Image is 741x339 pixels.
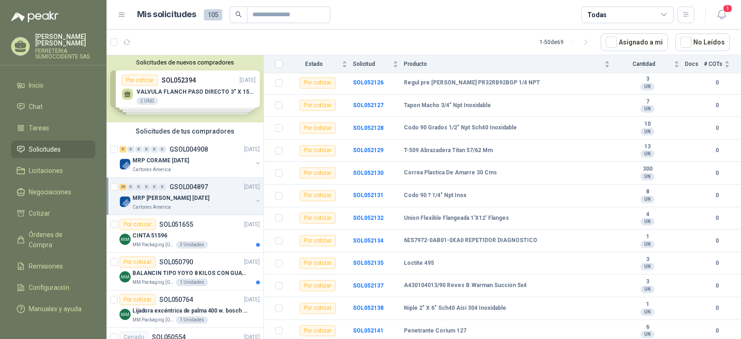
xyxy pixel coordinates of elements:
[404,192,466,199] b: Codo 90 ? 1/4" Npt Inox
[704,101,730,110] b: 0
[404,124,517,132] b: Codo 90 Grados 1/2" Npt Sch40 Inoxidable
[11,257,95,275] a: Remisiones
[353,79,383,86] a: SOL052126
[110,59,260,66] button: Solicitudes de nuevos compradores
[235,11,242,18] span: search
[35,48,95,59] p: FERRETERIA SUMIOCCIDENTE SAS
[11,279,95,296] a: Configuración
[143,146,150,153] div: 0
[704,281,730,290] b: 0
[641,150,654,158] div: UN
[29,230,87,250] span: Órdenes de Compra
[11,226,95,254] a: Órdenes de Compra
[540,35,593,50] div: 1 - 50 de 69
[11,162,95,179] a: Licitaciones
[615,256,679,263] b: 3
[353,237,383,244] a: SOL052134
[353,61,391,67] span: Solicitud
[176,241,208,249] div: 3 Unidades
[135,146,142,153] div: 0
[704,169,730,178] b: 0
[132,194,209,203] p: MRP [PERSON_NAME] [DATE]
[704,61,722,67] span: # COTs
[353,192,383,198] a: SOL052131
[29,166,63,176] span: Licitaciones
[300,303,336,314] div: Por cotizar
[404,147,493,154] b: T-509 Abrazadera Titan 57/62 Mm
[143,184,150,190] div: 0
[29,102,43,112] span: Chat
[119,234,131,245] img: Company Logo
[404,327,466,335] b: Penetrante Corium 127
[11,119,95,137] a: Tareas
[641,196,654,203] div: UN
[107,55,264,122] div: Solicitudes de nuevos compradoresPor cotizarSOL052394[DATE] VALVULA FLANCH PASO DIRECTO 3" X 150 ...
[615,166,679,173] b: 300
[170,184,208,190] p: GSOL004897
[119,294,156,305] div: Por cotizar
[300,212,336,224] div: Por cotizar
[353,147,383,154] a: SOL052129
[641,173,654,180] div: UN
[353,260,383,266] b: SOL052135
[641,128,654,135] div: UN
[615,98,679,106] b: 7
[29,187,71,197] span: Negociaciones
[132,166,171,173] p: Cartones America
[615,61,672,67] span: Cantidad
[404,305,506,312] b: Niple 2" X 6" Sch40 Aisi 304 Inoxidable
[353,305,383,311] a: SOL052138
[29,282,69,293] span: Configuración
[11,300,95,318] a: Manuales y ayuda
[119,146,126,153] div: 9
[404,102,491,109] b: Tapon Macho 3/4" Npt Inoxidable
[159,146,166,153] div: 0
[704,146,730,155] b: 0
[159,296,193,303] p: SOL050764
[353,102,383,109] a: SOL052127
[704,214,730,223] b: 0
[119,196,131,207] img: Company Logo
[641,241,654,248] div: UN
[615,278,679,286] b: 3
[704,326,730,335] b: 0
[244,145,260,154] p: [DATE]
[587,10,607,20] div: Todas
[29,123,49,133] span: Tareas
[300,325,336,336] div: Por cotizar
[300,122,336,134] div: Por cotizar
[685,55,704,73] th: Docs
[615,233,679,241] b: 1
[107,253,264,290] a: Por cotizarSOL050790[DATE] Company LogoBALANCIN TIPO YOYO 8 KILOS CON GUAYA ACERO INOXMM Packagin...
[641,263,654,270] div: UN
[119,181,262,211] a: 25 0 0 0 0 0 GSOL004897[DATE] Company LogoMRP [PERSON_NAME] [DATE]Cartones America
[288,61,340,67] span: Estado
[170,146,208,153] p: GSOL004908
[107,290,264,328] a: Por cotizarSOL050764[DATE] Company LogoLijadora excéntrica de palma 400 w. bosch gex 125-150 aveM...
[11,11,58,22] img: Logo peakr
[119,144,262,173] a: 9 0 0 0 0 0 GSOL004908[DATE] Company LogoMRP CORAME [DATE]Cartones America
[404,237,537,244] b: 6ES7972-0AB01-0XA0 REPETIDOR DIAGNOSTICO
[675,33,730,51] button: No Leídos
[244,183,260,192] p: [DATE]
[176,316,208,324] div: 1 Unidades
[601,33,668,51] button: Asignado a mi
[288,55,353,73] th: Estado
[704,259,730,268] b: 0
[641,286,654,293] div: UN
[119,159,131,170] img: Company Logo
[641,83,654,90] div: UN
[641,218,654,225] div: UN
[615,324,679,331] b: 6
[641,331,654,338] div: UN
[132,279,174,286] p: MM Packaging [GEOGRAPHIC_DATA]
[300,167,336,179] div: Por cotizar
[404,215,509,222] b: Union Flexible Flangeada 1'X12' Flanges
[107,122,264,140] div: Solicitudes de tus compradores
[353,215,383,221] a: SOL052132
